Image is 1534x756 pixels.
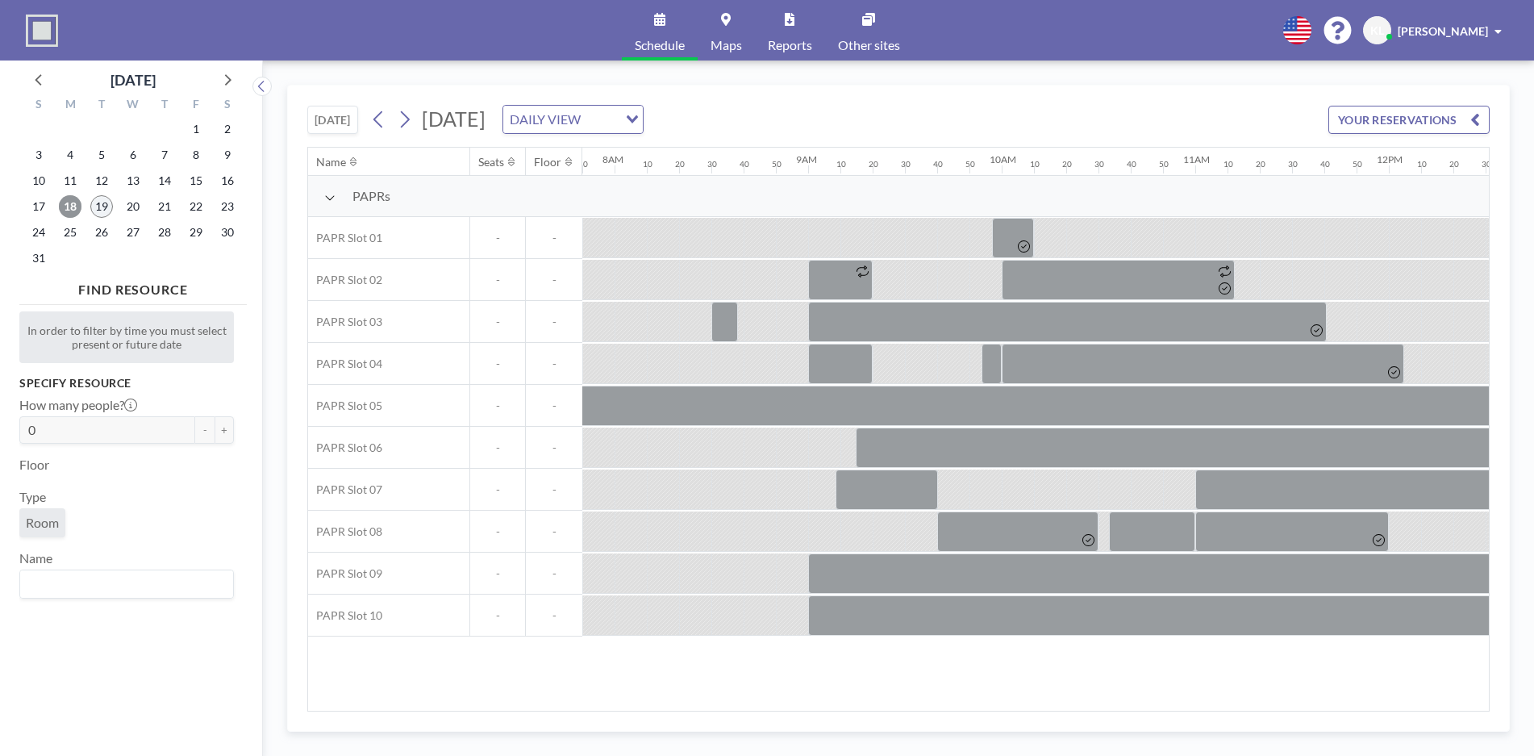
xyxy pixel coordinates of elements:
span: - [526,608,582,623]
span: PAPR Slot 08 [308,524,382,539]
span: Sunday, August 31, 2025 [27,247,50,269]
span: - [526,315,582,329]
div: 50 [578,159,588,169]
span: Sunday, August 24, 2025 [27,221,50,244]
span: Friday, August 29, 2025 [185,221,207,244]
span: Wednesday, August 6, 2025 [122,144,144,166]
span: PAPR Slot 06 [308,441,382,455]
div: 20 [1062,159,1072,169]
span: Saturday, August 9, 2025 [216,144,239,166]
span: - [526,482,582,497]
span: Sunday, August 17, 2025 [27,195,50,218]
span: Monday, August 25, 2025 [59,221,81,244]
div: 30 [707,159,717,169]
h4: FIND RESOURCE [19,275,247,298]
span: PAPR Slot 04 [308,357,382,371]
span: - [526,231,582,245]
div: 50 [965,159,975,169]
span: - [470,315,525,329]
span: PAPR Slot 10 [308,608,382,623]
span: Sunday, August 3, 2025 [27,144,50,166]
div: 30 [1288,159,1298,169]
span: Room [26,515,59,531]
span: - [526,441,582,455]
span: Wednesday, August 20, 2025 [122,195,144,218]
span: - [526,399,582,413]
span: - [526,273,582,287]
div: 30 [1482,159,1491,169]
span: PAPR Slot 07 [308,482,382,497]
div: S [211,95,243,116]
span: Friday, August 8, 2025 [185,144,207,166]
span: DAILY VIEW [506,109,584,130]
div: 11AM [1183,153,1210,165]
span: [PERSON_NAME] [1398,24,1488,38]
span: Schedule [635,39,685,52]
div: 10 [1223,159,1233,169]
span: - [470,524,525,539]
div: 12PM [1377,153,1403,165]
span: Saturday, August 23, 2025 [216,195,239,218]
div: In order to filter by time you must select present or future date [19,311,234,363]
button: [DATE] [307,106,358,134]
div: T [86,95,118,116]
span: Thursday, August 7, 2025 [153,144,176,166]
span: Saturday, August 30, 2025 [216,221,239,244]
div: 40 [1320,159,1330,169]
div: 30 [901,159,911,169]
span: - [526,357,582,371]
span: [DATE] [422,107,486,131]
div: Search for option [503,106,643,133]
span: Friday, August 1, 2025 [185,118,207,140]
span: Monday, August 18, 2025 [59,195,81,218]
div: 40 [1127,159,1136,169]
span: Maps [711,39,742,52]
span: Thursday, August 21, 2025 [153,195,176,218]
button: + [215,416,234,444]
label: Name [19,550,52,566]
span: Friday, August 22, 2025 [185,195,207,218]
span: Other sites [838,39,900,52]
span: - [470,231,525,245]
div: T [148,95,180,116]
span: - [470,357,525,371]
div: S [23,95,55,116]
h3: Specify resource [19,376,234,391]
div: 10 [836,159,846,169]
div: 20 [1449,159,1459,169]
div: 10 [643,159,652,169]
span: - [526,566,582,581]
span: PAPR Slot 01 [308,231,382,245]
div: 40 [933,159,943,169]
div: 20 [869,159,878,169]
div: F [180,95,211,116]
span: Friday, August 15, 2025 [185,169,207,192]
span: Thursday, August 14, 2025 [153,169,176,192]
div: 10 [1030,159,1040,169]
span: Tuesday, August 12, 2025 [90,169,113,192]
span: KL [1370,23,1384,38]
span: PAPRs [352,188,390,204]
div: 20 [675,159,685,169]
div: M [55,95,86,116]
label: Floor [19,457,49,473]
span: - [470,482,525,497]
span: PAPR Slot 03 [308,315,382,329]
span: Wednesday, August 27, 2025 [122,221,144,244]
div: 9AM [796,153,817,165]
span: PAPR Slot 05 [308,399,382,413]
label: How many people? [19,397,137,413]
span: - [470,399,525,413]
div: 10 [1417,159,1427,169]
label: Type [19,489,46,505]
span: Monday, August 4, 2025 [59,144,81,166]
div: 50 [772,159,782,169]
div: 10AM [990,153,1016,165]
span: Sunday, August 10, 2025 [27,169,50,192]
div: Search for option [20,570,233,598]
span: PAPR Slot 09 [308,566,382,581]
span: Tuesday, August 19, 2025 [90,195,113,218]
div: 20 [1256,159,1265,169]
div: 50 [1353,159,1362,169]
input: Search for option [22,574,224,595]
